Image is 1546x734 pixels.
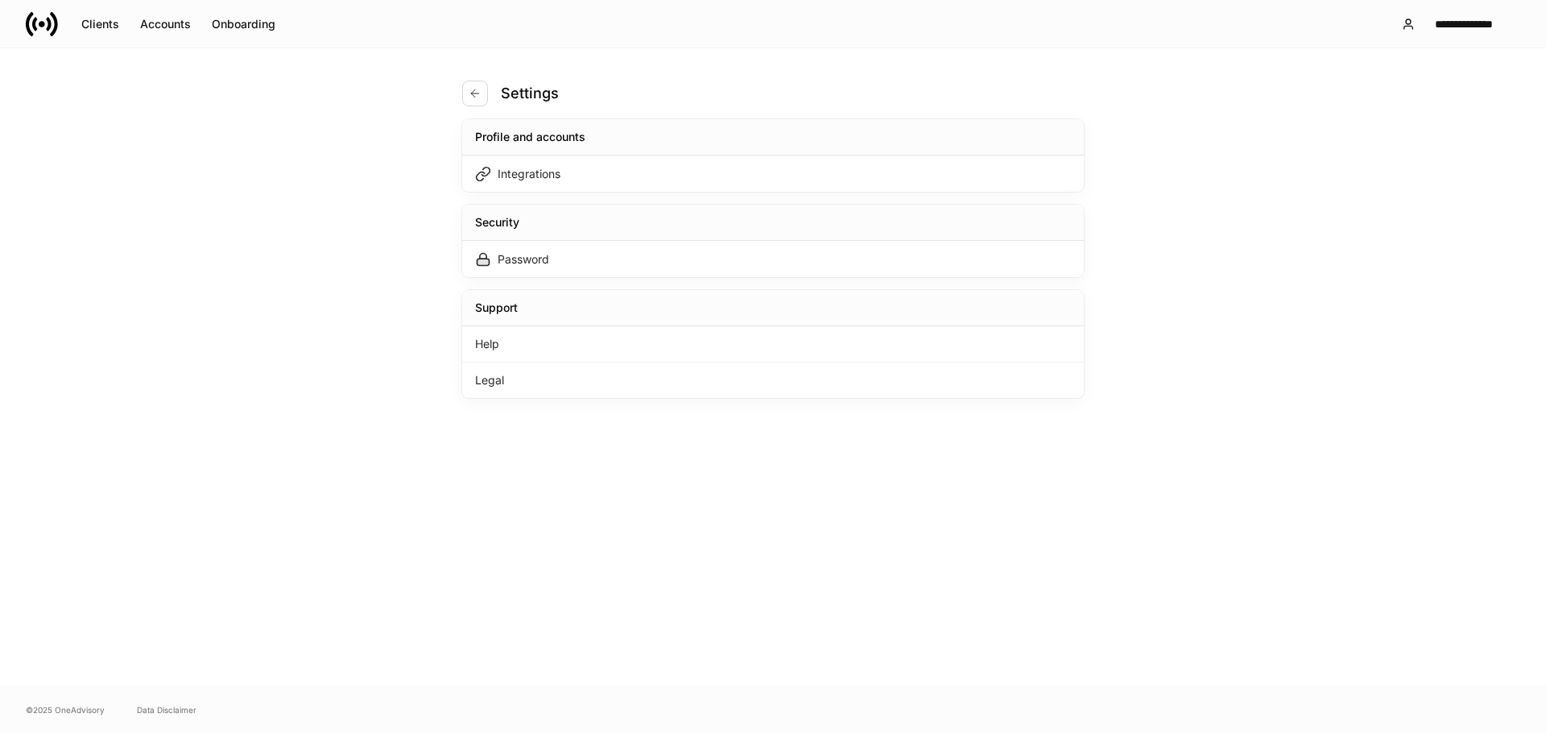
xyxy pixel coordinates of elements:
[498,166,560,182] div: Integrations
[137,703,196,716] a: Data Disclaimer
[26,703,105,716] span: © 2025 OneAdvisory
[71,11,130,37] button: Clients
[462,363,1084,398] div: Legal
[81,16,119,32] div: Clients
[130,11,201,37] button: Accounts
[462,326,1084,363] div: Help
[475,129,585,145] div: Profile and accounts
[212,16,275,32] div: Onboarding
[475,300,518,316] div: Support
[501,84,559,103] h4: Settings
[498,251,549,267] div: Password
[140,16,191,32] div: Accounts
[475,214,519,230] div: Security
[201,11,286,37] button: Onboarding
